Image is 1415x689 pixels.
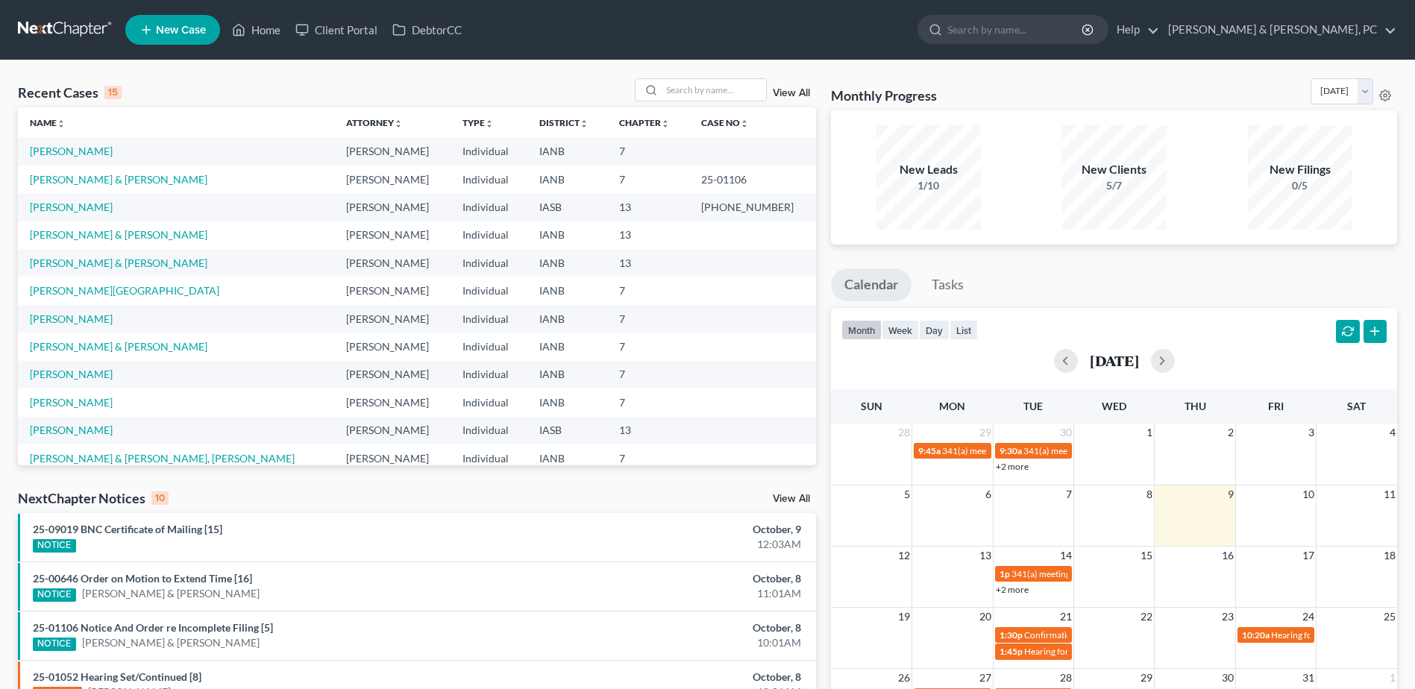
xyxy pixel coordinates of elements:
[1145,485,1154,503] span: 8
[555,620,801,635] div: October, 8
[57,119,66,128] i: unfold_more
[1023,445,1246,456] span: 341(a) meeting for [PERSON_NAME] & [PERSON_NAME]
[555,670,801,685] div: October, 8
[151,491,169,505] div: 10
[334,221,451,249] td: [PERSON_NAME]
[996,461,1029,472] a: +2 more
[1058,669,1073,687] span: 28
[394,119,403,128] i: unfold_more
[619,117,670,128] a: Chapterunfold_more
[607,305,688,333] td: 7
[451,361,527,388] td: Individual
[1388,424,1397,441] span: 4
[1301,485,1316,503] span: 10
[903,485,912,503] span: 5
[451,305,527,333] td: Individual
[555,571,801,586] div: October, 8
[33,572,252,585] a: 25-00646 Order on Motion to Extend Time [16]
[861,400,882,412] span: Sun
[1000,629,1023,641] span: 1:30p
[334,277,451,304] td: [PERSON_NAME]
[1161,16,1396,43] a: [PERSON_NAME] & [PERSON_NAME], PC
[1109,16,1159,43] a: Help
[662,79,766,101] input: Search by name...
[1301,669,1316,687] span: 31
[30,424,113,436] a: [PERSON_NAME]
[555,537,801,552] div: 12:03AM
[527,277,607,304] td: IANB
[33,638,76,651] div: NOTICE
[882,320,919,340] button: week
[1388,669,1397,687] span: 1
[30,201,113,213] a: [PERSON_NAME]
[607,444,688,472] td: 7
[607,361,688,388] td: 7
[30,117,66,128] a: Nameunfold_more
[451,166,527,193] td: Individual
[1090,353,1139,368] h2: [DATE]
[1248,161,1352,178] div: New Filings
[1220,547,1235,564] span: 16
[607,193,688,221] td: 13
[1220,669,1235,687] span: 30
[984,485,993,503] span: 6
[1307,424,1316,441] span: 3
[18,489,169,507] div: NextChapter Notices
[30,257,207,269] a: [PERSON_NAME] & [PERSON_NAME]
[33,523,222,535] a: 25-09019 BNC Certificate of Mailing [15]
[385,16,469,43] a: DebtorCC
[689,166,817,193] td: 25-01106
[334,361,451,388] td: [PERSON_NAME]
[30,368,113,380] a: [PERSON_NAME]
[1024,646,1141,657] span: Hearing for [PERSON_NAME]
[33,539,76,553] div: NOTICE
[334,249,451,277] td: [PERSON_NAME]
[462,117,494,128] a: Typeunfold_more
[1139,547,1154,564] span: 15
[1382,608,1397,626] span: 25
[701,117,749,128] a: Case Nounfold_more
[1145,424,1154,441] span: 1
[897,669,912,687] span: 26
[1062,161,1167,178] div: New Clients
[918,268,977,301] a: Tasks
[527,333,607,360] td: IANB
[580,119,589,128] i: unfold_more
[104,86,122,99] div: 15
[527,388,607,416] td: IANB
[334,417,451,444] td: [PERSON_NAME]
[527,166,607,193] td: IANB
[897,608,912,626] span: 19
[527,305,607,333] td: IANB
[33,670,201,683] a: 25-01052 Hearing Set/Continued [8]
[346,117,403,128] a: Attorneyunfold_more
[689,193,817,221] td: [PHONE_NUMBER]
[918,445,941,456] span: 9:45a
[1058,547,1073,564] span: 14
[30,228,207,241] a: [PERSON_NAME] & [PERSON_NAME]
[1226,424,1235,441] span: 2
[225,16,288,43] a: Home
[1011,568,1155,579] span: 341(a) meeting for [PERSON_NAME]
[30,396,113,409] a: [PERSON_NAME]
[1185,400,1206,412] span: Thu
[1000,445,1022,456] span: 9:30a
[1271,629,1387,641] span: Hearing for [PERSON_NAME]
[527,361,607,388] td: IANB
[1226,485,1235,503] span: 9
[485,119,494,128] i: unfold_more
[451,277,527,304] td: Individual
[527,193,607,221] td: IASB
[334,166,451,193] td: [PERSON_NAME]
[607,333,688,360] td: 7
[841,320,882,340] button: month
[527,137,607,165] td: IANB
[919,320,950,340] button: day
[1024,629,1193,641] span: Confirmation hearing for [PERSON_NAME]
[876,161,981,178] div: New Leads
[1248,178,1352,193] div: 0/5
[555,586,801,601] div: 11:01AM
[950,320,978,340] button: list
[451,388,527,416] td: Individual
[1301,608,1316,626] span: 24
